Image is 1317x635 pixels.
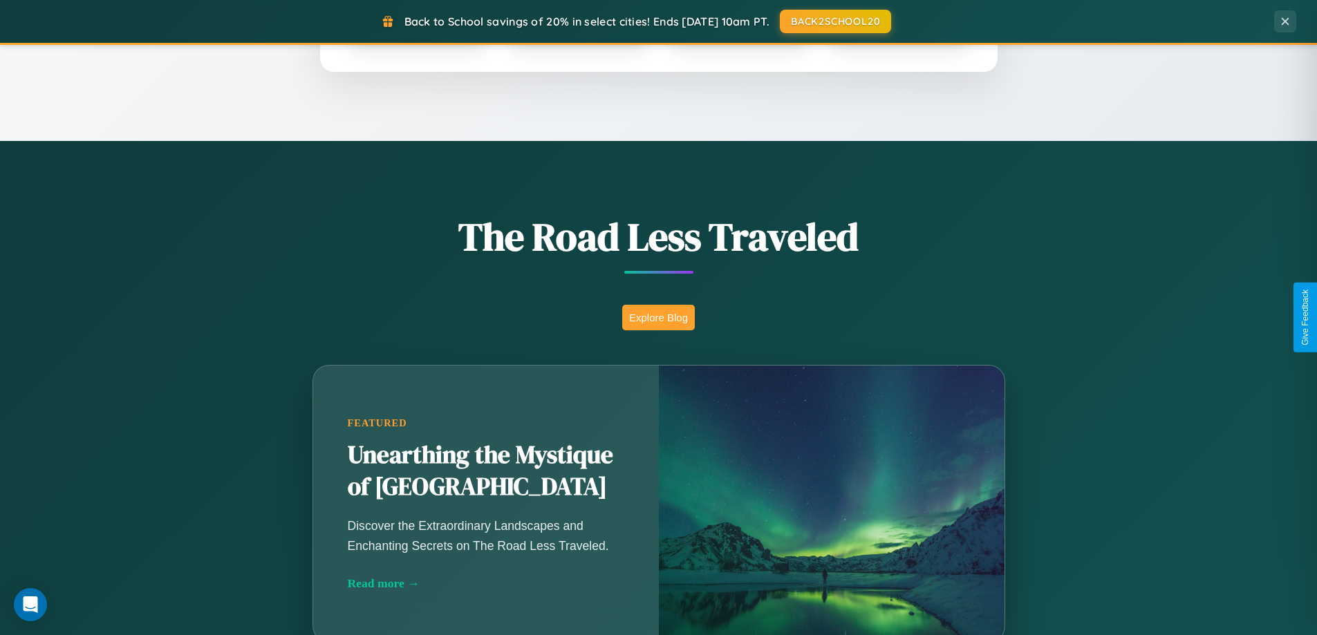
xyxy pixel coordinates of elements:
[348,417,624,429] div: Featured
[348,439,624,503] h2: Unearthing the Mystique of [GEOGRAPHIC_DATA]
[404,15,769,28] span: Back to School savings of 20% in select cities! Ends [DATE] 10am PT.
[348,516,624,555] p: Discover the Extraordinary Landscapes and Enchanting Secrets on The Road Less Traveled.
[14,588,47,621] div: Open Intercom Messenger
[780,10,891,33] button: BACK2SCHOOL20
[244,210,1074,263] h1: The Road Less Traveled
[622,305,695,330] button: Explore Blog
[348,576,624,591] div: Read more →
[1300,290,1310,345] div: Give Feedback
